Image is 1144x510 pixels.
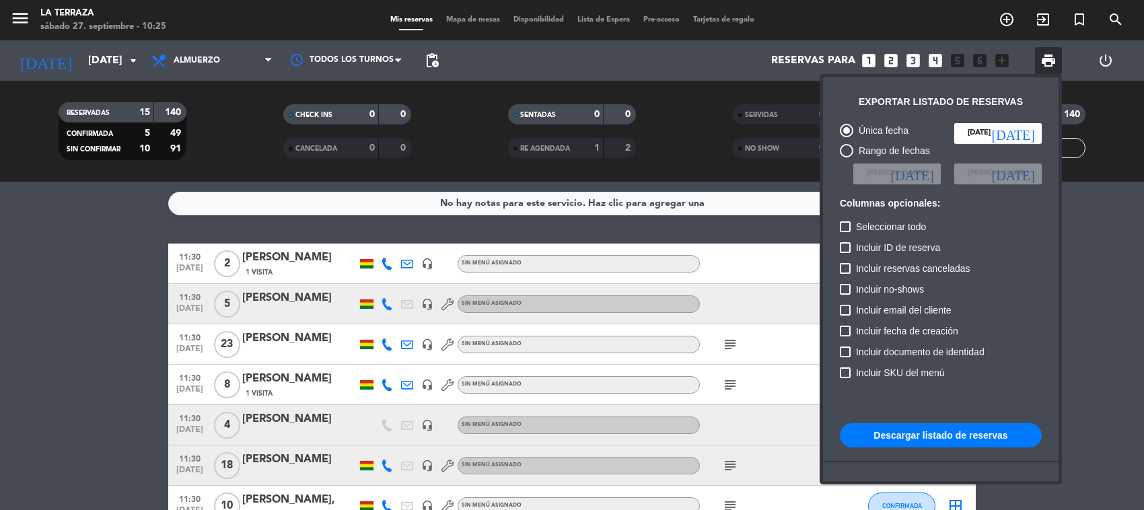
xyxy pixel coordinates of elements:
[856,302,952,318] span: Incluir email del cliente
[891,167,934,180] i: [DATE]
[992,167,1035,180] i: [DATE]
[859,94,1023,110] div: Exportar listado de reservas
[856,344,985,360] span: Incluir documento de identidad
[1040,52,1057,69] span: print
[840,423,1042,447] button: Descargar listado de reservas
[840,198,1042,209] h6: Columnas opcionales:
[856,281,924,297] span: Incluir no-shows
[867,168,927,180] span: [PERSON_NAME]
[992,126,1035,140] i: [DATE]
[856,219,926,235] span: Seleccionar todo
[853,143,930,159] div: Rango de fechas
[853,123,908,139] div: Única fecha
[856,365,945,381] span: Incluir SKU del menú
[856,240,940,256] span: Incluir ID de reserva
[968,168,1028,180] span: [PERSON_NAME]
[856,323,958,339] span: Incluir fecha de creación
[856,260,970,277] span: Incluir reservas canceladas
